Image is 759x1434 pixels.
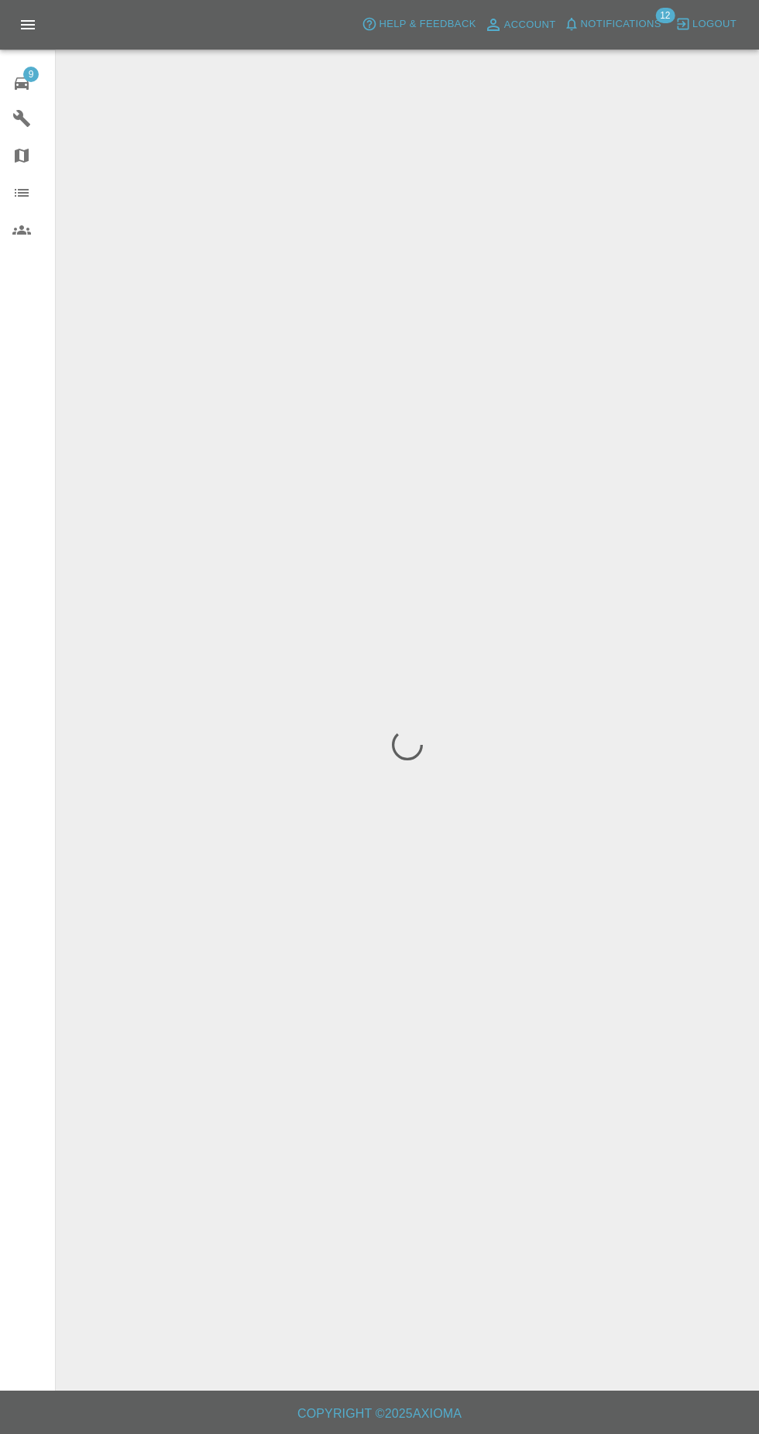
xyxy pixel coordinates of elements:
span: Notifications [581,15,661,33]
span: 12 [655,8,675,23]
span: Logout [692,15,737,33]
span: Account [504,16,556,34]
span: 9 [23,67,39,82]
span: Help & Feedback [379,15,476,33]
h6: Copyright © 2025 Axioma [12,1403,747,1425]
button: Help & Feedback [358,12,479,36]
a: Account [480,12,560,37]
button: Notifications [560,12,665,36]
button: Open drawer [9,6,46,43]
button: Logout [671,12,740,36]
